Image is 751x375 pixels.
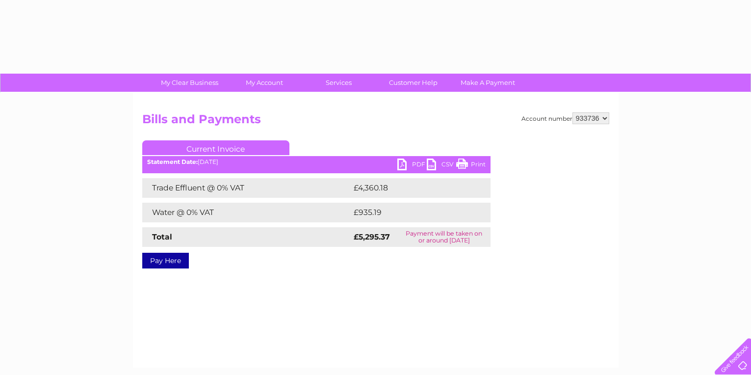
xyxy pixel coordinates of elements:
td: Payment will be taken on or around [DATE] [398,227,491,247]
strong: £5,295.37 [354,232,390,241]
td: Water @ 0% VAT [142,203,351,222]
a: My Account [224,74,305,92]
div: Account number [521,112,609,124]
a: Print [456,159,486,173]
div: [DATE] [142,159,491,165]
td: £935.19 [351,203,472,222]
a: My Clear Business [149,74,230,92]
h2: Bills and Payments [142,112,609,131]
a: Make A Payment [447,74,528,92]
td: £4,360.18 [351,178,475,198]
a: Current Invoice [142,140,289,155]
a: Services [298,74,379,92]
td: Trade Effluent @ 0% VAT [142,178,351,198]
a: CSV [427,159,456,173]
a: PDF [397,159,427,173]
strong: Total [152,232,172,241]
b: Statement Date: [147,158,198,165]
a: Pay Here [142,253,189,268]
a: Customer Help [373,74,454,92]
